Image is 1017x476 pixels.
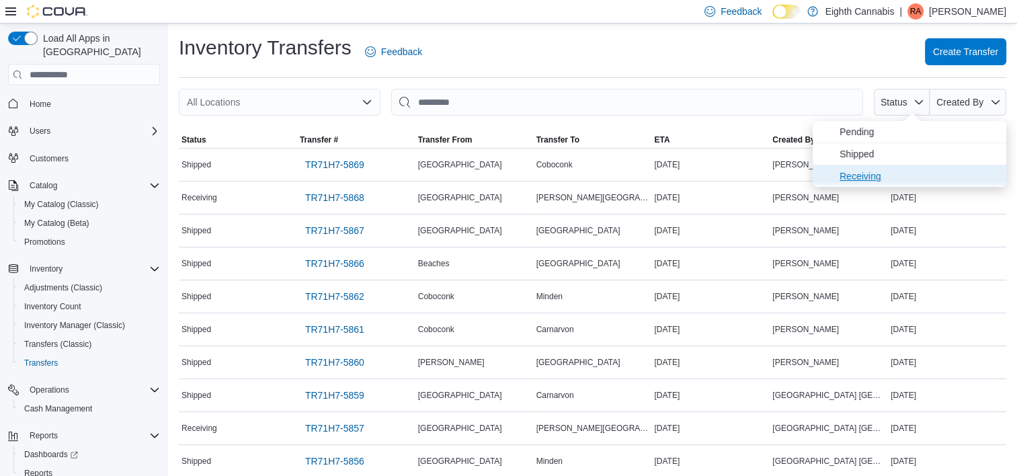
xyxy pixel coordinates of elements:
button: Open list of options [362,97,372,108]
button: Cash Management [13,399,165,418]
button: Inventory Count [13,297,165,316]
span: Shipped [181,258,211,269]
span: [GEOGRAPHIC_DATA] [GEOGRAPHIC_DATA] [772,456,885,467]
a: Inventory Count [19,299,87,315]
span: Home [24,95,160,112]
p: [PERSON_NAME] [929,3,1006,19]
span: [GEOGRAPHIC_DATA] [418,225,502,236]
span: Inventory Manager (Classic) [19,317,160,333]
span: Users [24,123,160,139]
span: My Catalog (Classic) [24,199,99,210]
a: TR71H7-5869 [300,151,370,178]
span: [PERSON_NAME] [772,225,839,236]
button: Inventory Manager (Classic) [13,316,165,335]
ul: Status [813,121,1006,187]
span: [GEOGRAPHIC_DATA] [418,423,502,434]
a: Adjustments (Classic) [19,280,108,296]
button: Transfers [13,354,165,372]
span: Transfer From [418,134,473,145]
button: Home [3,93,165,113]
input: This is a search bar. After typing your query, hit enter to filter the results lower in the page. [391,89,863,116]
a: Dashboards [13,445,165,464]
span: Inventory [30,264,63,274]
div: [DATE] [888,321,1006,338]
span: [PERSON_NAME] [772,159,839,170]
button: Users [24,123,56,139]
span: Customers [30,153,69,164]
button: Customers [3,149,165,168]
span: Cash Management [19,401,160,417]
span: Receiving [181,423,217,434]
span: Inventory [24,261,160,277]
span: Inventory Count [24,301,81,312]
span: [GEOGRAPHIC_DATA] [418,159,502,170]
span: Home [30,99,51,110]
a: My Catalog (Classic) [19,196,104,212]
a: TR71H7-5868 [300,184,370,211]
button: Promotions [13,233,165,251]
span: Transfers [19,355,160,371]
span: TR71H7-5860 [305,356,364,369]
span: [PERSON_NAME] [772,291,839,302]
span: Shipped [181,456,211,467]
a: TR71H7-5860 [300,349,370,376]
li: Receiving [813,165,1006,187]
span: Coboconk [536,159,573,170]
span: My Catalog (Beta) [24,218,89,229]
span: Users [30,126,50,136]
span: Carnarvon [536,324,574,335]
a: Transfers (Classic) [19,336,97,352]
span: Transfer # [300,134,338,145]
div: [DATE] [888,190,1006,206]
span: [GEOGRAPHIC_DATA] [GEOGRAPHIC_DATA] [772,423,885,434]
a: My Catalog (Beta) [19,215,95,231]
span: Created By [772,134,815,145]
div: [DATE] [888,387,1006,403]
div: [DATE] [651,354,770,370]
span: Status [181,134,206,145]
span: [PERSON_NAME] [772,192,839,203]
button: Status [179,132,297,148]
span: TR71H7-5862 [305,290,364,303]
span: [PERSON_NAME][GEOGRAPHIC_DATA] [536,423,649,434]
button: Transfers (Classic) [13,335,165,354]
li: Shipped [813,143,1006,165]
button: Transfer # [297,132,415,148]
button: Operations [3,381,165,399]
a: TR71H7-5866 [300,250,370,277]
span: Adjustments (Classic) [19,280,160,296]
span: TR71H7-5857 [305,422,364,435]
span: Load All Apps in [GEOGRAPHIC_DATA] [38,32,160,58]
span: Adjustments (Classic) [24,282,102,293]
span: Feedback [721,5,762,18]
span: Transfers [24,358,58,368]
span: Inventory Manager (Classic) [24,320,125,331]
div: [DATE] [651,190,770,206]
div: [DATE] [888,223,1006,239]
span: Beaches [418,258,450,269]
span: Receiving [181,192,217,203]
button: ETA [651,132,770,148]
span: Coboconk [418,291,454,302]
button: Created By [770,132,888,148]
span: Promotions [19,234,160,250]
span: Cash Management [24,403,92,414]
span: Transfers (Classic) [24,339,91,350]
p: | [899,3,902,19]
div: [DATE] [888,255,1006,272]
span: [GEOGRAPHIC_DATA] [418,390,502,401]
span: Minden [536,291,563,302]
img: Cova [27,5,87,18]
li: Pending [813,121,1006,143]
span: [PERSON_NAME] [418,357,485,368]
button: Catalog [24,177,63,194]
button: Reports [3,426,165,445]
span: Reports [30,430,58,441]
div: [DATE] [651,321,770,338]
button: Inventory [3,260,165,278]
div: [DATE] [651,223,770,239]
span: Catalog [24,177,160,194]
a: TR71H7-5867 [300,217,370,244]
span: Coboconk [418,324,454,335]
span: [GEOGRAPHIC_DATA] [GEOGRAPHIC_DATA] [772,390,885,401]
